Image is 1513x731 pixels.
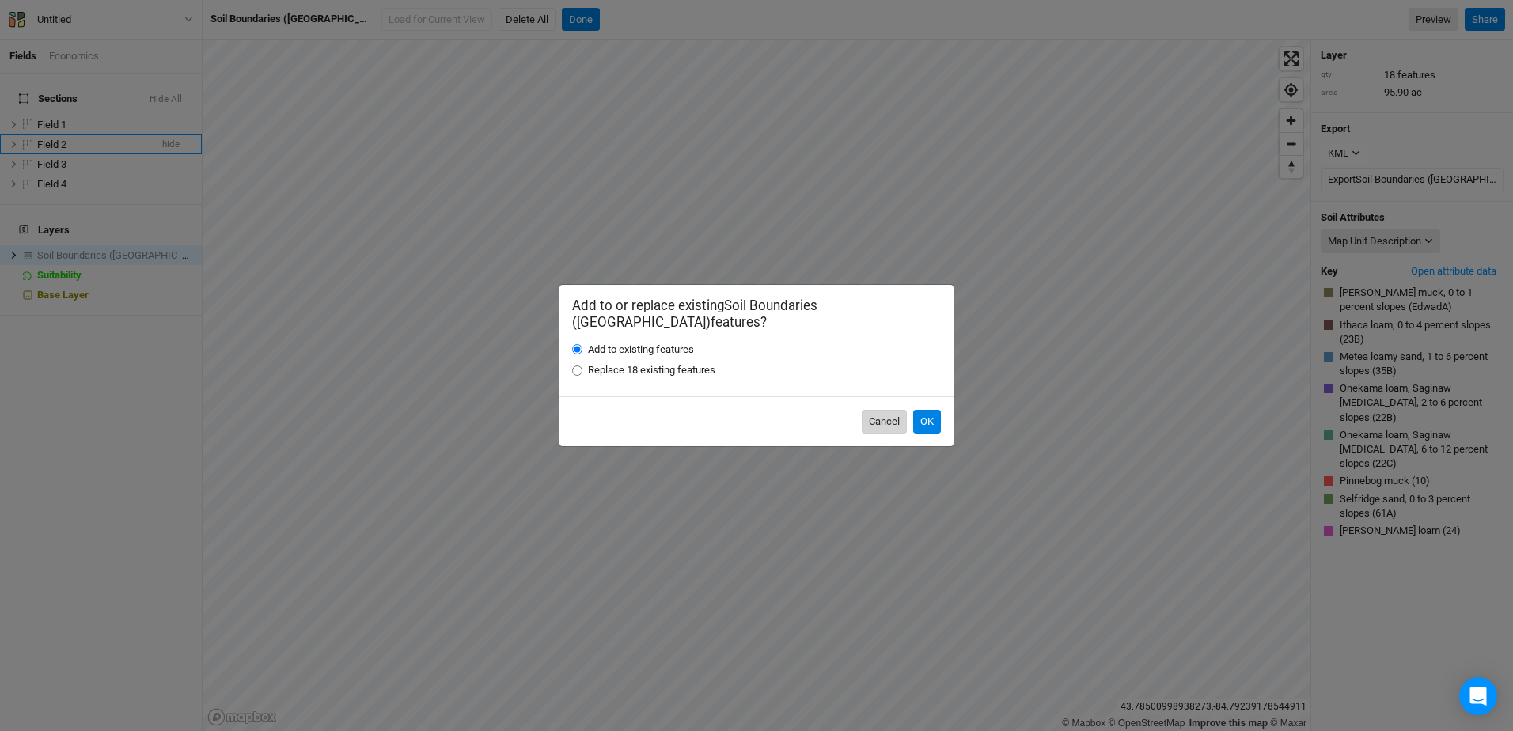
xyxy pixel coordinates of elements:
[1459,677,1497,715] div: Open Intercom Messenger
[588,363,715,377] label: Replace 18 existing features
[862,410,907,434] button: Cancel
[588,343,694,357] label: Add to existing features
[572,297,941,330] h2: Add to or replace existing Soil Boundaries ([GEOGRAPHIC_DATA]) features?
[913,410,941,434] button: OK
